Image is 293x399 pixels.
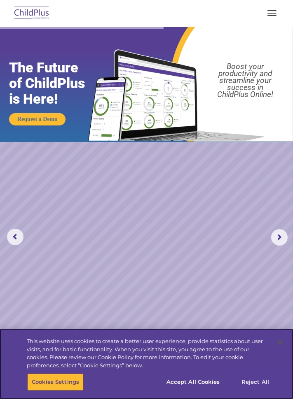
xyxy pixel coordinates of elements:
button: Close [271,333,289,351]
button: Reject All [230,373,281,391]
a: Request a Demo [9,113,66,125]
button: Cookies Settings [27,373,84,391]
div: This website uses cookies to create a better user experience, provide statistics about user visit... [27,337,272,369]
button: Accept All Cookies [162,373,224,391]
span: Last name [125,54,150,60]
img: ChildPlus by Procare Solutions [12,4,51,23]
span: Phone number [125,88,160,94]
rs-layer: The Future of ChildPlus is Here! [9,60,103,107]
rs-layer: Boost your productivity and streamline your success in ChildPlus Online! [202,63,288,98]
